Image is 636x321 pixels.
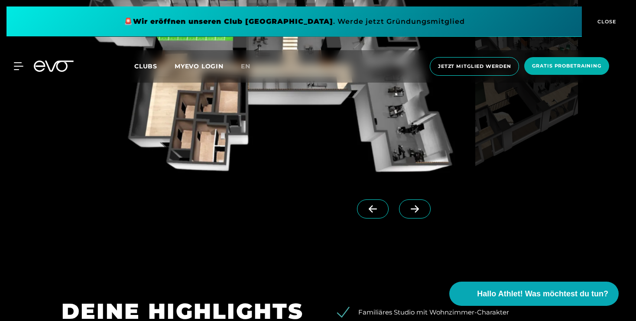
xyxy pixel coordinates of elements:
a: Clubs [134,62,175,70]
button: Hallo Athlet! Was möchtest du tun? [449,282,619,306]
span: Gratis Probetraining [532,62,601,70]
button: CLOSE [582,6,630,37]
span: Jetzt Mitglied werden [438,63,511,70]
span: Clubs [134,62,157,70]
a: en [241,61,261,71]
span: en [241,62,250,70]
span: CLOSE [595,18,617,26]
li: Familiäres Studio mit Wohnzimmer-Charakter [343,308,574,318]
a: MYEVO LOGIN [175,62,224,70]
a: Jetzt Mitglied werden [427,57,522,76]
a: Gratis Probetraining [522,57,612,76]
span: Hallo Athlet! Was möchtest du tun? [477,288,608,300]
